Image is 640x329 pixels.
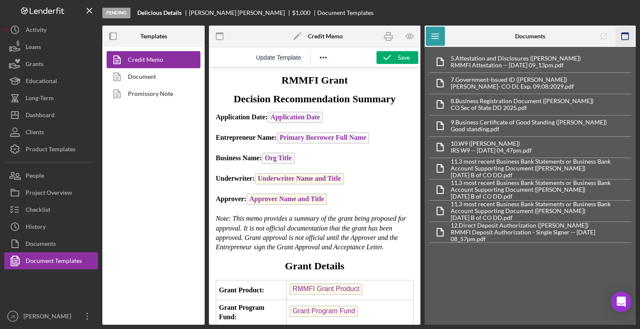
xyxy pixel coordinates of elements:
div: Grants [26,55,43,75]
b: Credit Memo [308,33,343,40]
div: Loans [26,38,41,58]
button: Dashboard [4,107,98,124]
span: Approver: [7,127,118,135]
button: Loans [4,38,98,55]
div: Educational [26,72,57,92]
button: Project Overview [4,184,98,201]
span: Grant Program Fund [81,238,149,249]
span: RMMFI Grant Product [81,216,153,227]
div: 11. 3 most recent Business Bank Statements or Business Bank Account Supporting Document ([PERSON_... [451,158,631,172]
span: Business Name: [7,87,86,94]
span: Application Date: [7,46,114,53]
span: Application Date [58,44,114,55]
a: Promissory Note [107,85,196,102]
div: [DATE] B of CO DD.pdf [451,172,631,179]
button: Grants [4,55,98,72]
div: [PERSON_NAME]- CO DL Exp. 09:08:2029.pdf [451,83,574,90]
span: Approver Name and Title [38,126,118,137]
span: Grant Program Fund: [10,236,55,253]
div: RMMFI Deposit Authorization - Single Signer -- [DATE] 08_57pm.pdf [451,229,631,242]
div: Product Templates [26,141,75,160]
b: Templates [140,33,167,40]
span: $1,000 [292,9,310,16]
b: Documents [515,33,545,40]
span: Underwriter Name and Title [46,105,135,117]
button: Documents [4,235,98,252]
div: History [26,218,46,237]
div: RMMFI Attestation -- [DATE] 09_13pm.pdf [451,62,581,69]
iframe: Rich Text Area [209,68,420,325]
button: Long-Term [4,89,98,107]
div: Clients [26,124,44,143]
span: Grant Product: [10,219,55,226]
a: Document [107,68,196,85]
div: Good standing.pdf [451,126,607,133]
span: Underwriter: [7,107,135,114]
div: 7. Government-Issued ID ([PERSON_NAME]) [451,76,574,83]
div: [PERSON_NAME] [21,308,77,327]
div: Dashboard [26,107,55,126]
b: Delicious Details [137,9,182,16]
button: Reset the template to the current product template value [252,52,305,63]
span: Decision Recommendation Summary [25,26,187,37]
div: 5. Attestation and Disclosures ([PERSON_NAME]) [451,55,581,62]
span: Entrepreneur Name: [7,66,160,73]
a: Credit Memo [107,51,196,68]
div: Activity [26,21,46,40]
span: Org Title [53,85,86,96]
div: Project Overview [26,184,72,203]
div: [DATE] B of CO DD.pdf [451,193,631,200]
div: 11. 3 most recent Business Bank Statements or Business Bank Account Supporting Document ([PERSON_... [451,201,631,214]
div: Open Intercom Messenger [611,291,631,312]
div: IRS W9 -- [DATE] 04_47pm.pdf [451,147,532,154]
div: Checklist [26,201,50,220]
div: 10. W9 ([PERSON_NAME]) [451,140,532,147]
span: RMMFI Grant [72,7,139,18]
div: Long-Term [26,89,54,109]
button: People [4,167,98,184]
span: Update Template [256,54,301,61]
button: Activity [4,21,98,38]
div: Documents [26,235,56,254]
button: Checklist [4,201,98,218]
button: Document Templates [4,252,98,269]
div: 9. Business Certificate of Good Standing ([PERSON_NAME]) [451,119,607,126]
span: Primary Borrower Full Name [68,64,160,76]
div: People [26,167,44,186]
button: JB[PERSON_NAME] [4,308,98,325]
div: Document Templates [26,252,82,271]
button: Reveal or hide additional toolbar items [316,52,330,63]
span: . [173,176,175,183]
div: Document Templates [317,9,374,16]
button: Educational [4,72,98,89]
text: JB [10,314,15,319]
div: Pending [102,8,130,18]
div: [DATE] B of CO DD.pdf [451,214,631,221]
button: History [4,218,98,235]
div: 11. 3 most recent Business Bank Statements or Business Bank Account Supporting Document ([PERSON_... [451,179,631,193]
div: Save [398,51,410,64]
div: CO Sec of State DD 2025.pdf [451,104,594,111]
button: Product Templates [4,141,98,158]
button: Clients [4,124,98,141]
div: 8. Business Registration Document ([PERSON_NAME]) [451,98,594,104]
div: 12. Direct Deposit Authorization ([PERSON_NAME]) [451,222,631,229]
span: Grant Details [76,193,135,204]
span: Note: This memo provides a summary of the grant being proposed for approval. It is not official d... [7,147,197,183]
button: Save [376,51,418,64]
div: [PERSON_NAME] [PERSON_NAME] [189,9,292,16]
